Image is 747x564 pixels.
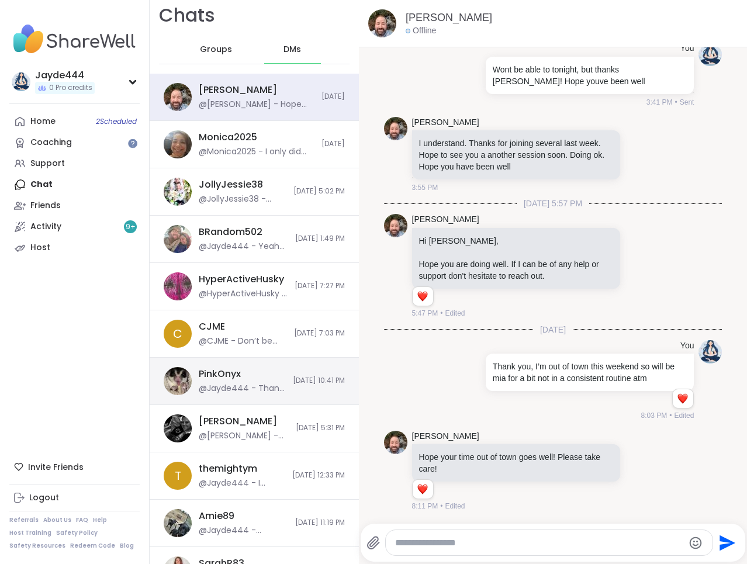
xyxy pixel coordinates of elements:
span: t [175,467,181,485]
a: Help [93,516,107,524]
img: https://sharewell-space-live.sfo3.digitaloceanspaces.com/user-generated/3d39395a-5486-44ea-9184-d... [164,367,192,395]
img: https://sharewell-space-live.sfo3.digitaloceanspaces.com/user-generated/3d855412-782e-477c-9099-c... [368,9,396,37]
span: [DATE] 5:31 PM [296,423,345,433]
div: Offline [406,25,436,37]
div: Reaction list [413,480,433,499]
a: Referrals [9,516,39,524]
img: https://sharewell-space-live.sfo3.digitaloceanspaces.com/user-generated/f33c91bd-4422-4fec-b15d-c... [164,272,192,300]
p: Thank you, I’m out of town this weekend so will be mia for a bit not in a consistent routine atm [493,361,687,384]
span: 0 Pro credits [49,83,92,93]
span: [DATE] 5:02 PM [293,186,345,196]
span: Groups [200,44,232,56]
div: Logout [29,492,59,504]
a: [PERSON_NAME] [412,214,479,226]
p: Hi [PERSON_NAME], [419,235,614,247]
span: 2 Scheduled [96,117,137,126]
a: FAQ [76,516,88,524]
a: Host Training [9,529,51,537]
div: @HyperActiveHusky - Just pencil crayons and pastels. Simple really. What kind of stuff do you do? [199,288,288,300]
div: Jayde444 [35,69,95,82]
div: @[PERSON_NAME] - Hope your time out of town goes well! Please take care! [199,99,314,110]
span: Sent [680,97,694,108]
img: ShareWell Nav Logo [9,19,140,60]
span: Edited [445,501,465,511]
img: https://sharewell-space-live.sfo3.digitaloceanspaces.com/user-generated/0daf2d1f-d721-4c92-8d6d-e... [164,414,192,442]
span: 3:55 PM [412,182,438,193]
div: [PERSON_NAME] [199,415,277,428]
span: [DATE] [533,324,573,335]
div: Home [30,116,56,127]
div: [PERSON_NAME] [199,84,277,96]
span: [DATE] 12:33 PM [292,470,345,480]
span: Edited [674,410,694,421]
h4: You [680,340,694,352]
span: • [669,410,672,421]
img: https://sharewell-space-live.sfo3.digitaloceanspaces.com/user-generated/3d855412-782e-477c-9099-c... [384,117,407,140]
a: [PERSON_NAME] [412,431,479,442]
span: [DATE] 10:41 PM [293,376,345,386]
div: @Jayde444 - Yeah it’s emotionally heavy, had trouble sleeping. I appreciate the check in, sorry y... [199,241,288,252]
button: Reactions: love [416,292,428,301]
p: Wont be able to tonight, but thanks [PERSON_NAME]! Hope youve been well [493,64,687,87]
span: 3:41 PM [646,97,673,108]
div: Support [30,158,65,169]
span: 8:03 PM [641,410,668,421]
div: @JollyJessie38 - [URL][DOMAIN_NAME] [199,193,286,205]
img: https://sharewell-space-live.sfo3.digitaloceanspaces.com/user-generated/fd112b90-4d33-4654-881a-d... [698,340,722,364]
span: [DATE] [321,92,345,102]
span: 9 + [126,222,136,232]
button: Emoji picker [689,536,703,550]
a: [PERSON_NAME] [406,11,492,25]
div: Host [30,242,50,254]
img: https://sharewell-space-live.sfo3.digitaloceanspaces.com/user-generated/3d855412-782e-477c-9099-c... [164,83,192,111]
h1: Chats [159,2,215,29]
span: • [440,501,442,511]
span: [DATE] 11:19 PM [295,518,345,528]
div: HyperActiveHusky [199,273,284,286]
button: Reactions: love [676,394,689,403]
span: • [440,308,442,319]
div: themightym [199,462,257,475]
span: 5:47 PM [412,308,438,319]
a: [PERSON_NAME] [412,117,479,129]
img: https://sharewell-space-live.sfo3.digitaloceanspaces.com/user-generated/3d855412-782e-477c-9099-c... [384,214,407,237]
a: Host [9,237,140,258]
a: Home2Scheduled [9,111,140,132]
a: Safety Resources [9,542,65,550]
span: [DATE] 7:03 PM [294,328,345,338]
a: Safety Policy [56,529,98,537]
span: [DATE] 7:27 PM [295,281,345,291]
img: https://sharewell-space-live.sfo3.digitaloceanspaces.com/user-generated/fd112b90-4d33-4654-881a-d... [698,43,722,66]
h4: You [680,43,694,54]
a: Friends [9,195,140,216]
span: DMs [283,44,301,56]
a: Redeem Code [70,542,115,550]
img: Jayde444 [12,72,30,91]
div: CJME [199,320,225,333]
button: Send [713,530,739,556]
div: Friends [30,200,61,212]
div: Amie89 [199,510,234,523]
div: @Jayde444 - I appreciate the wisdom friend 🙏 [199,478,285,489]
div: @CJME - Don’t be sorry 😁 hope you enjoy your trip and family time. Hit me up anytime if ya want 👍🏿👌🏿 [199,335,287,347]
div: JollyJessie38 [199,178,263,191]
div: Activity [30,221,61,233]
span: • [675,97,677,108]
span: 8:11 PM [412,501,438,511]
p: I understand. Thanks for joining several last week. Hope to see you a another session soon. Doing... [419,137,614,172]
p: Hope your time out of town goes well! Please take care! [419,451,614,475]
div: Coaching [30,137,72,148]
span: Edited [445,308,465,319]
img: https://sharewell-space-live.sfo3.digitaloceanspaces.com/user-generated/3602621c-eaa5-4082-863a-9... [164,178,192,206]
div: Monica2025 [199,131,257,144]
iframe: Spotlight [128,139,137,148]
div: Invite Friends [9,456,140,478]
span: [DATE] 5:57 PM [517,198,589,209]
div: Reaction list [413,287,433,306]
div: @Jayde444 - Thank you for sharing! I definitely do and something I’m still trying to work on, kin... [199,383,286,395]
img: https://sharewell-space-live.sfo3.digitaloceanspaces.com/user-generated/127af2b2-1259-4cf0-9fd7-7... [164,225,192,253]
img: https://sharewell-space-live.sfo3.digitaloceanspaces.com/user-generated/41d32855-0ec4-4264-b983-4... [164,130,192,158]
a: Activity9+ [9,216,140,237]
div: @Monica2025 - I only did their intensive "bootcamp". For some reason, I was not able to attend th... [199,146,314,158]
button: Reactions: love [416,485,428,494]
